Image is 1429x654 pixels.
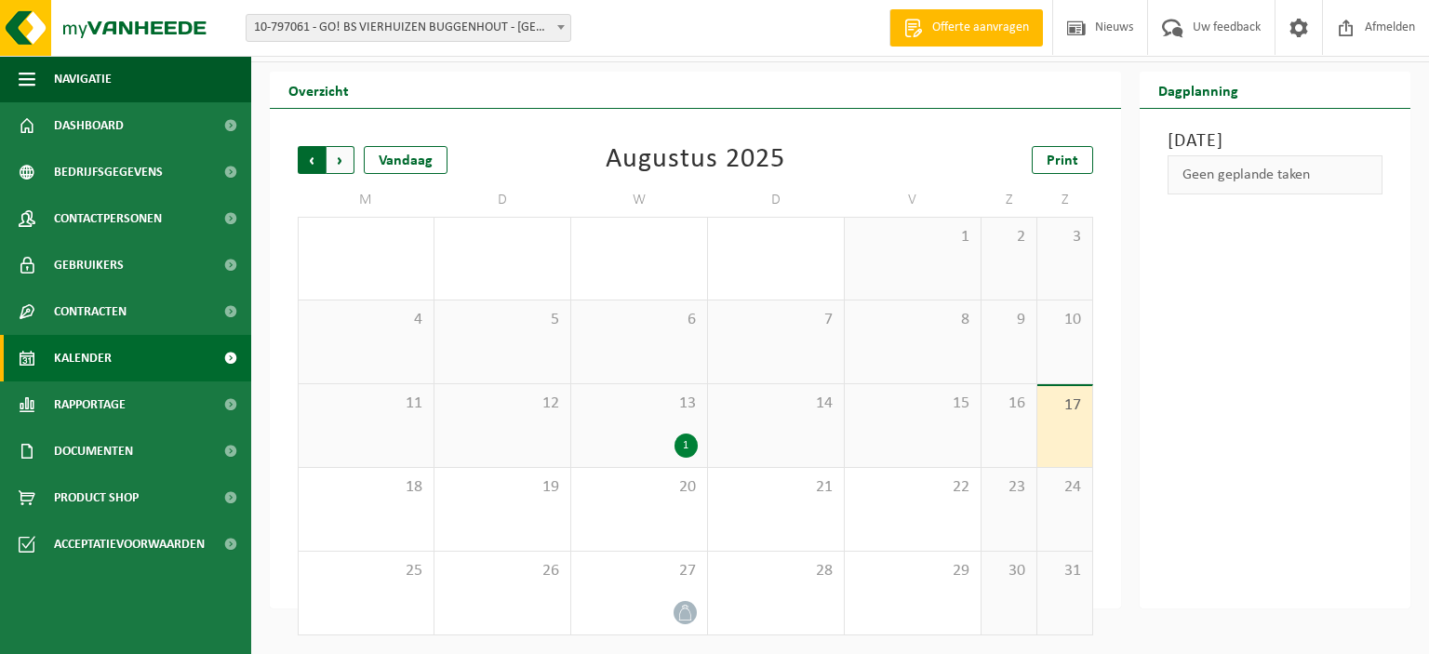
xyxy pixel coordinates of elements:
[54,428,133,474] span: Documenten
[991,561,1027,581] span: 30
[1047,153,1078,168] span: Print
[298,146,326,174] span: Vorige
[928,19,1034,37] span: Offerte aanvragen
[308,561,424,581] span: 25
[717,394,835,414] span: 14
[606,146,785,174] div: Augustus 2025
[1168,127,1383,155] h3: [DATE]
[444,477,561,498] span: 19
[246,14,571,42] span: 10-797061 - GO! BS VIERHUIZEN BUGGENHOUT - BUGGENHOUT
[247,15,570,41] span: 10-797061 - GO! BS VIERHUIZEN BUGGENHOUT - BUGGENHOUT
[854,227,971,247] span: 1
[54,242,124,288] span: Gebruikers
[54,381,126,428] span: Rapportage
[581,394,698,414] span: 13
[54,102,124,149] span: Dashboard
[1047,227,1083,247] span: 3
[1168,155,1383,194] div: Geen geplande taken
[444,394,561,414] span: 12
[1047,310,1083,330] span: 10
[308,394,424,414] span: 11
[854,561,971,581] span: 29
[54,474,139,521] span: Product Shop
[581,310,698,330] span: 6
[364,146,447,174] div: Vandaag
[674,434,698,458] div: 1
[1047,561,1083,581] span: 31
[717,310,835,330] span: 7
[845,183,982,217] td: V
[991,477,1027,498] span: 23
[54,521,205,567] span: Acceptatievoorwaarden
[1047,477,1083,498] span: 24
[54,335,112,381] span: Kalender
[581,477,698,498] span: 20
[982,183,1037,217] td: Z
[327,146,354,174] span: Volgende
[1140,72,1257,108] h2: Dagplanning
[434,183,571,217] td: D
[1032,146,1093,174] a: Print
[1037,183,1093,217] td: Z
[571,183,708,217] td: W
[991,227,1027,247] span: 2
[54,149,163,195] span: Bedrijfsgegevens
[991,394,1027,414] span: 16
[54,56,112,102] span: Navigatie
[54,195,162,242] span: Contactpersonen
[444,561,561,581] span: 26
[708,183,845,217] td: D
[1047,395,1083,416] span: 17
[991,310,1027,330] span: 9
[444,310,561,330] span: 5
[270,72,367,108] h2: Overzicht
[854,477,971,498] span: 22
[717,477,835,498] span: 21
[298,183,434,217] td: M
[854,394,971,414] span: 15
[717,561,835,581] span: 28
[581,561,698,581] span: 27
[889,9,1043,47] a: Offerte aanvragen
[854,310,971,330] span: 8
[308,310,424,330] span: 4
[308,477,424,498] span: 18
[54,288,127,335] span: Contracten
